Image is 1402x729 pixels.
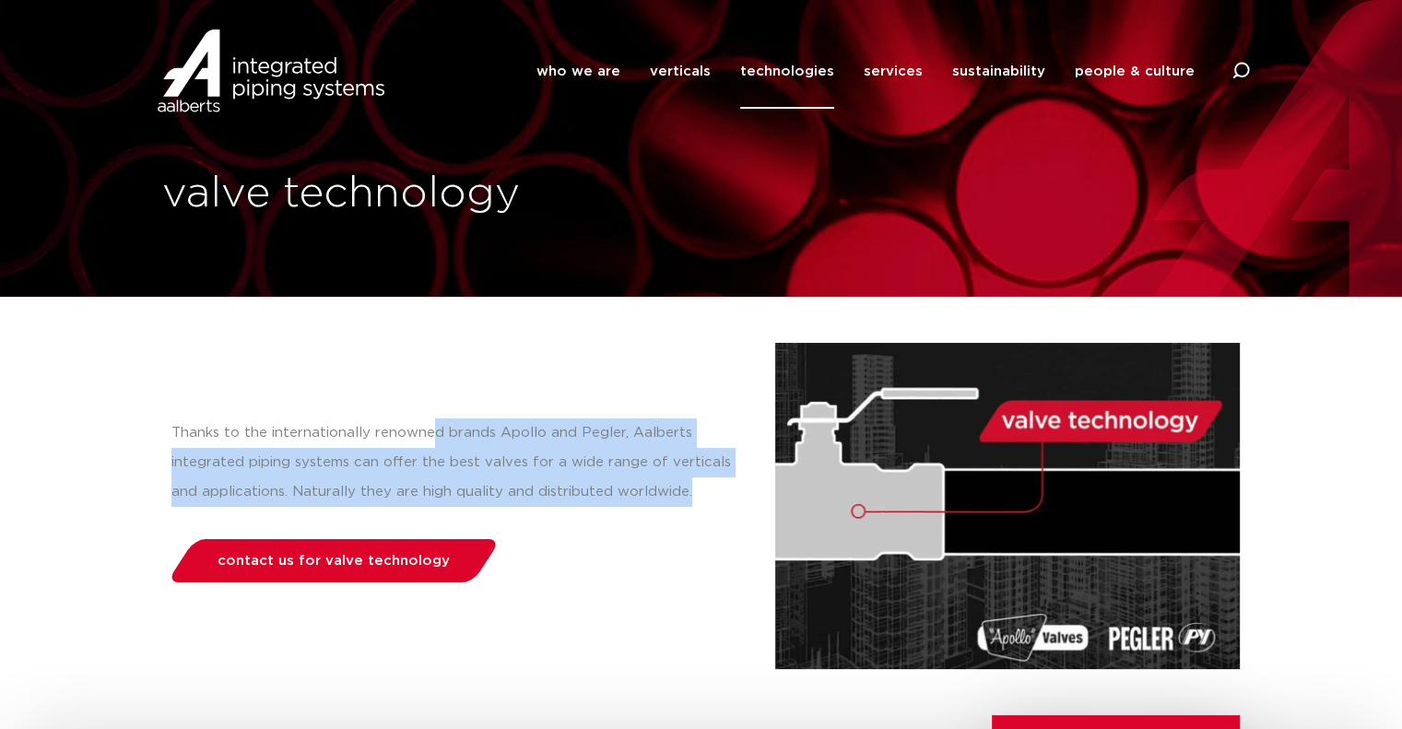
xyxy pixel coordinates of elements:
[171,418,738,507] p: Thanks to the internationally renowned brands Apollo and Pegler, Aalberts integrated piping syste...
[740,34,834,109] a: technologies
[650,34,711,109] a: verticals
[1075,34,1195,109] a: people & culture
[166,539,501,582] a: contact us for valve technology
[162,165,692,224] h1: valve technology
[218,554,450,568] span: contact us for valve technology
[864,34,923,109] a: services
[536,34,620,109] a: who we are
[952,34,1045,109] a: sustainability
[536,34,1195,109] nav: Menu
